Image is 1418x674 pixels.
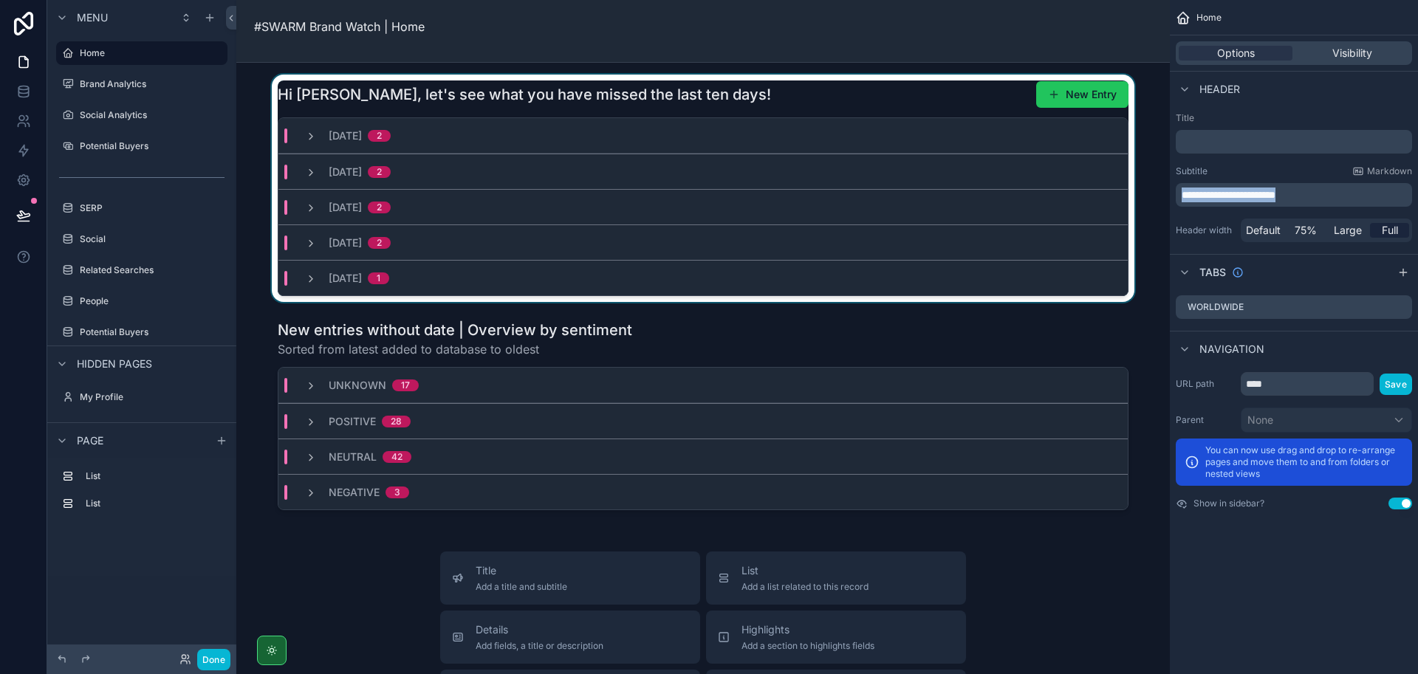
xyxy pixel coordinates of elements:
[1241,408,1412,433] button: None
[1380,374,1412,395] button: Save
[86,470,222,482] label: List
[80,78,225,90] label: Brand Analytics
[329,165,362,179] span: [DATE]
[706,551,966,605] button: ListAdd a list related to this record
[1193,498,1264,509] label: Show in sidebar?
[197,649,230,670] button: Done
[1352,165,1412,177] a: Markdown
[440,611,700,664] button: DetailsAdd fields, a title or description
[1176,130,1412,154] div: scrollable content
[476,622,603,637] span: Details
[1205,444,1403,480] p: You can now use drag and drop to re-arrange pages and move them to and from folders or nested views
[1199,82,1240,97] span: Header
[741,622,874,637] span: Highlights
[80,391,225,403] label: My Profile
[56,258,227,282] a: Related Searches
[80,264,225,276] label: Related Searches
[77,357,152,371] span: Hidden pages
[476,640,603,652] span: Add fields, a title or description
[391,451,403,463] div: 42
[329,200,362,215] span: [DATE]
[254,18,425,35] p: #SWARM Brand Watch | Home
[377,166,382,178] div: 2
[1334,223,1362,238] span: Large
[1176,112,1412,124] label: Title
[1382,223,1398,238] span: Full
[741,640,874,652] span: Add a section to highlights fields
[1176,183,1412,207] div: scrollable content
[329,235,362,250] span: [DATE]
[1217,46,1255,61] span: Options
[47,458,236,530] div: scrollable content
[377,202,382,213] div: 2
[56,103,227,127] a: Social Analytics
[56,72,227,96] a: Brand Analytics
[1176,224,1235,236] label: Header width
[401,379,410,391] div: 17
[80,295,225,307] label: People
[56,320,227,344] a: Potential Buyers
[329,128,362,143] span: [DATE]
[377,272,380,284] div: 1
[80,233,225,245] label: Social
[56,134,227,158] a: Potential Buyers
[1332,46,1372,61] span: Visibility
[77,10,108,25] span: Menu
[1176,378,1235,390] label: URL path
[56,289,227,313] a: People
[1246,223,1281,238] span: Default
[440,551,700,605] button: TitleAdd a title and subtitle
[80,47,219,59] label: Home
[80,326,225,338] label: Potential Buyers
[329,450,377,464] span: Neutral
[1367,165,1412,177] span: Markdown
[56,385,227,409] a: My Profile
[377,237,382,249] div: 2
[1295,223,1317,238] span: 75%
[476,581,567,593] span: Add a title and subtitle
[1176,165,1208,177] label: Subtitle
[394,486,400,498] div: 3
[1196,12,1222,24] span: Home
[80,109,225,121] label: Social Analytics
[476,563,567,578] span: Title
[1199,265,1226,280] span: Tabs
[329,271,362,286] span: [DATE]
[741,563,869,578] span: List
[329,414,376,429] span: Positive
[1176,414,1235,426] label: Parent
[1247,413,1273,427] span: None
[706,611,966,664] button: HighlightsAdd a section to highlights fields
[1199,342,1264,357] span: Navigation
[329,378,386,393] span: unknown
[377,130,382,142] div: 2
[741,581,869,593] span: Add a list related to this record
[56,41,227,65] a: Home
[1188,301,1244,313] label: Worldwide
[86,498,222,509] label: List
[80,140,225,152] label: Potential Buyers
[56,227,227,251] a: Social
[329,485,380,500] span: Negative
[77,433,103,448] span: Page
[80,202,225,214] label: SERP
[56,196,227,220] a: SERP
[391,416,402,427] div: 28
